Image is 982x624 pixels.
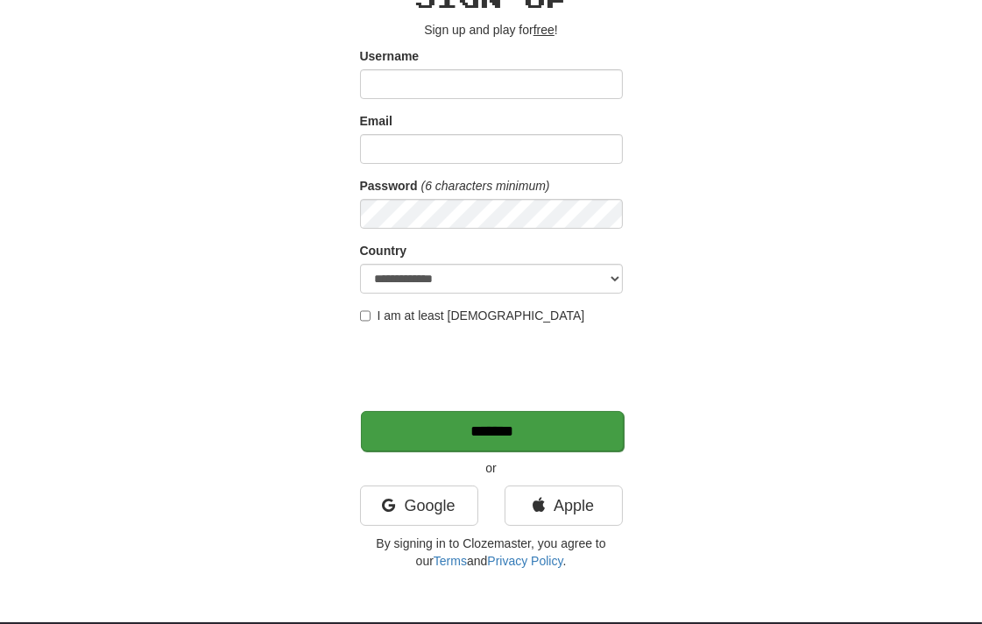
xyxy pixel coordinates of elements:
p: Sign up and play for ! [360,21,623,39]
label: Email [360,112,392,130]
label: Country [360,242,407,259]
label: Password [360,177,418,195]
p: By signing in to Clozemaster, you agree to our and . [360,535,623,570]
p: or [360,459,623,477]
a: Privacy Policy [487,554,562,568]
label: I am at least [DEMOGRAPHIC_DATA] [360,307,585,324]
iframe: reCAPTCHA [360,333,626,401]
label: Username [360,47,420,65]
a: Apple [505,486,623,526]
input: I am at least [DEMOGRAPHIC_DATA] [360,310,371,322]
a: Google [360,486,478,526]
a: Terms [434,554,467,568]
u: free [533,23,555,37]
em: (6 characters minimum) [421,179,550,193]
